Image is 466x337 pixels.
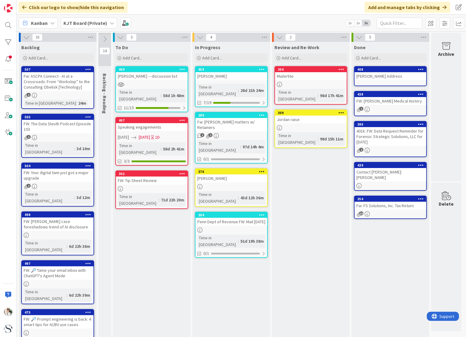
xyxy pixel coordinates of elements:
div: Time in [GEOGRAPHIC_DATA] [24,142,74,155]
span: 1 [27,135,31,139]
div: 354 [357,197,426,201]
div: FW: 🔎 Tame your email inbox with ChatGPT's Agent Mode [22,266,94,280]
a: 498FW: [PERSON_NAME] case foreshadows trend of AI disclosureTime in [GEOGRAPHIC_DATA]:6d 22h 36m [21,211,94,255]
span: : [318,136,318,142]
span: Kanban [31,19,48,27]
div: 408[PERSON_NAME] Address [355,67,426,80]
span: 3 [126,34,137,41]
span: : [158,197,159,203]
div: 6d 22h 36m [67,243,92,250]
div: 384 [196,212,267,218]
div: Time in [GEOGRAPHIC_DATA] [277,89,318,102]
span: Add Card... [123,55,142,61]
span: Add Card... [282,55,301,61]
span: 11/15 [124,105,134,111]
a: 459[PERSON_NAME]Time in [GEOGRAPHIC_DATA]:28d 21h 24m7/19 [195,66,268,107]
a: 280Fw: [PERSON_NAME] matters w/ RetainersTime in [GEOGRAPHIC_DATA]:97d 14h 4m0/1 [195,112,268,163]
a: 409[PERSON_NAME] -- discussion listTime in [GEOGRAPHIC_DATA]:58d 1h 48m11/15 [115,66,188,112]
span: : [66,243,67,250]
div: Fw: [PERSON_NAME] matters w/ Retainers [196,118,267,131]
img: Visit kanbanzone.com [4,4,12,12]
div: 98d 17h 41m [318,92,345,99]
div: 71d 22h 20m [159,197,186,203]
div: 401k: FW: Data Request Reminder for Forensic Strategic Solutions, LLC for [DATE] [355,127,426,146]
span: [DATE] [118,134,129,140]
span: 1x [346,20,354,26]
div: 409 [119,67,188,72]
span: : [238,194,239,201]
span: Add Card... [29,55,48,61]
span: : [318,92,318,99]
span: Review and Re-Work [274,44,319,50]
div: 497 [25,261,94,266]
span: Add Card... [361,55,381,61]
div: FW: Your digital twin just got a major upgrade [22,169,94,182]
a: 438FW: [PERSON_NAME] Medical History [354,91,427,116]
span: 33 [32,34,43,41]
div: 438 [357,92,426,96]
span: : [240,143,241,150]
div: 439Contact [PERSON_NAME]: [PERSON_NAME] [355,163,426,181]
span: 15 [359,211,363,215]
a: 439Contact [PERSON_NAME]: [PERSON_NAME] [354,162,427,191]
div: FW: The Data Sleuth Podcast Episode 103 [22,120,94,133]
div: 384Penn Dept of Revenue FW: Mail [DATE] [196,212,267,226]
div: 376[PERSON_NAME] [196,169,267,182]
div: 409[PERSON_NAME] -- discussion list [116,67,188,80]
div: 504 [22,163,94,169]
div: 43d 12h 36m [239,194,265,201]
span: In Progress [195,44,220,50]
div: Time in [GEOGRAPHIC_DATA] [24,288,66,302]
span: : [238,238,239,244]
div: [PERSON_NAME] [196,174,267,182]
div: 280 [196,113,267,118]
a: 497FW: 🔎 Tame your email inbox with ChatGPT's Agent ModeTime in [GEOGRAPHIC_DATA]:6d 22h 39m [21,260,94,304]
div: 3d 12m [75,194,92,201]
div: 498FW: [PERSON_NAME] case foreshadows trend of AI disclosure [22,212,94,231]
a: 507Fw: ASCPA Connect - AI at a Crossroads: From “Workslop” to the Consulting Obelisk [Technology]... [21,66,94,109]
div: [PERSON_NAME] [196,72,267,80]
div: Time in [GEOGRAPHIC_DATA] [24,100,76,106]
div: Contact [PERSON_NAME]: [PERSON_NAME] [355,168,426,181]
div: Speaking engagements [116,123,188,131]
div: 498 [22,212,94,217]
div: 6d 22h 39m [67,292,92,298]
div: 354Fw: FS Solutions, Inc. Tax Return [355,196,426,210]
a: 376[PERSON_NAME]Time in [GEOGRAPHIC_DATA]:43d 12h 36m [195,168,268,207]
div: FW: [PERSON_NAME] case foreshadows trend of AI disclosure [22,217,94,231]
div: [PERSON_NAME] -- discussion list [116,72,188,80]
div: 309 [278,111,347,115]
div: 504FW: Your digital twin just got a major upgrade [22,163,94,182]
span: : [238,87,239,94]
div: 439 [357,163,426,167]
div: 505 [22,114,94,120]
span: 1 [200,133,204,137]
div: 409 [116,67,188,72]
span: 5 [365,34,375,41]
div: 1D [155,134,160,140]
span: : [74,194,75,201]
span: 0/1 [203,250,209,257]
div: 498 [25,213,94,217]
div: FW: Tip Sheet Review [116,177,188,184]
span: [DATE] [139,134,150,140]
span: 2x [354,20,362,26]
span: To Do [115,44,128,50]
div: Time in [GEOGRAPHIC_DATA] [197,140,240,153]
b: KJT Board (Private) [63,20,107,26]
div: 438 [355,92,426,97]
div: Time in [GEOGRAPHIC_DATA] [197,84,238,97]
div: 507 [22,67,94,72]
img: avatar [4,325,12,333]
div: 309Jordan raise [275,110,347,123]
div: FW: [PERSON_NAME] Medical History [355,97,426,105]
div: Fw: FS Solutions, Inc. Tax Return [355,202,426,210]
div: 497 [22,261,94,266]
a: 408[PERSON_NAME] Address [354,66,427,86]
div: 3d 10m [75,145,92,152]
div: 97d 14h 4m [241,143,265,150]
div: 304 [278,67,347,72]
div: 407 [116,118,188,123]
span: Backlog [21,44,40,50]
